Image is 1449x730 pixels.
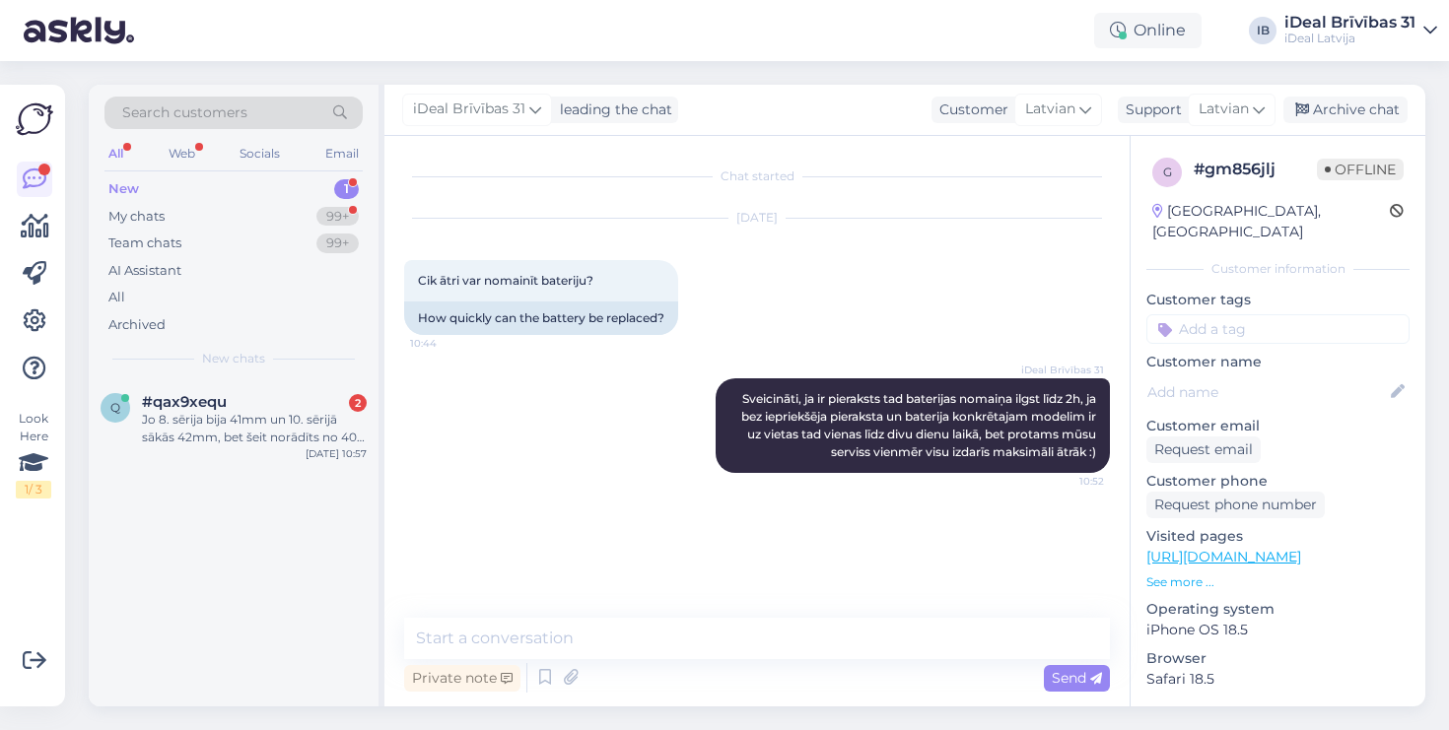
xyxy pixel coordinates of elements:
[1317,159,1404,180] span: Offline
[16,481,51,498] div: 1 / 3
[334,179,359,199] div: 1
[349,394,367,412] div: 2
[1163,165,1172,179] span: g
[108,179,139,199] div: New
[1021,363,1104,377] span: iDeal Brīvības 31
[108,207,165,227] div: My chats
[1147,381,1387,403] input: Add name
[552,100,672,120] div: leading the chat
[1146,314,1410,344] input: Add a tag
[202,350,265,367] span: New chats
[418,273,593,288] span: Cik ātri var nomainīt bateriju?
[1146,548,1301,565] a: [URL][DOMAIN_NAME]
[404,167,1110,185] div: Chat started
[1284,31,1415,46] div: iDeal Latvija
[1052,669,1102,687] span: Send
[1199,99,1249,120] span: Latvian
[1152,201,1390,242] div: [GEOGRAPHIC_DATA], [GEOGRAPHIC_DATA]
[741,391,1099,459] span: Sveicināti, ja ir pieraksts tad baterijas nomaiņa ilgst līdz 2h, ja bez iepriekšēja pieraksta un ...
[404,301,678,335] div: How quickly can the battery be replaced?
[931,100,1008,120] div: Customer
[104,141,127,166] div: All
[413,99,525,120] span: iDeal Brīvības 31
[1146,648,1410,669] p: Browser
[1249,17,1276,44] div: IB
[1146,526,1410,547] p: Visited pages
[108,288,125,307] div: All
[1146,471,1410,492] p: Customer phone
[404,665,520,692] div: Private note
[108,315,166,335] div: Archived
[1284,15,1415,31] div: iDeal Brīvības 31
[316,233,359,253] div: 99+
[1284,15,1437,46] a: iDeal Brīvības 31iDeal Latvija
[16,410,51,498] div: Look Here
[1146,436,1261,463] div: Request email
[1025,99,1075,120] span: Latvian
[321,141,363,166] div: Email
[1146,416,1410,436] p: Customer email
[1194,158,1317,181] div: # gm856jlj
[108,233,181,253] div: Team chats
[108,261,181,281] div: AI Assistant
[1146,290,1410,310] p: Customer tags
[1146,352,1410,372] p: Customer name
[236,141,284,166] div: Socials
[1146,620,1410,640] p: iPhone OS 18.5
[1094,13,1202,48] div: Online
[1118,100,1182,120] div: Support
[142,411,367,446] div: Jo 8. sērija bija 41mm un 10. sērijā sākās 42mm, bet šeit norādīts no 40-42, cik saprotu, ka 8.sē...
[1146,492,1325,518] div: Request phone number
[1030,474,1104,489] span: 10:52
[306,446,367,461] div: [DATE] 10:57
[122,102,247,123] span: Search customers
[110,400,120,415] span: q
[316,207,359,227] div: 99+
[404,209,1110,227] div: [DATE]
[1283,97,1408,123] div: Archive chat
[165,141,199,166] div: Web
[1146,260,1410,278] div: Customer information
[16,100,53,138] img: Askly Logo
[142,393,227,411] span: #qax9xequ
[410,336,484,351] span: 10:44
[1146,669,1410,690] p: Safari 18.5
[1146,573,1410,591] p: See more ...
[1146,599,1410,620] p: Operating system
